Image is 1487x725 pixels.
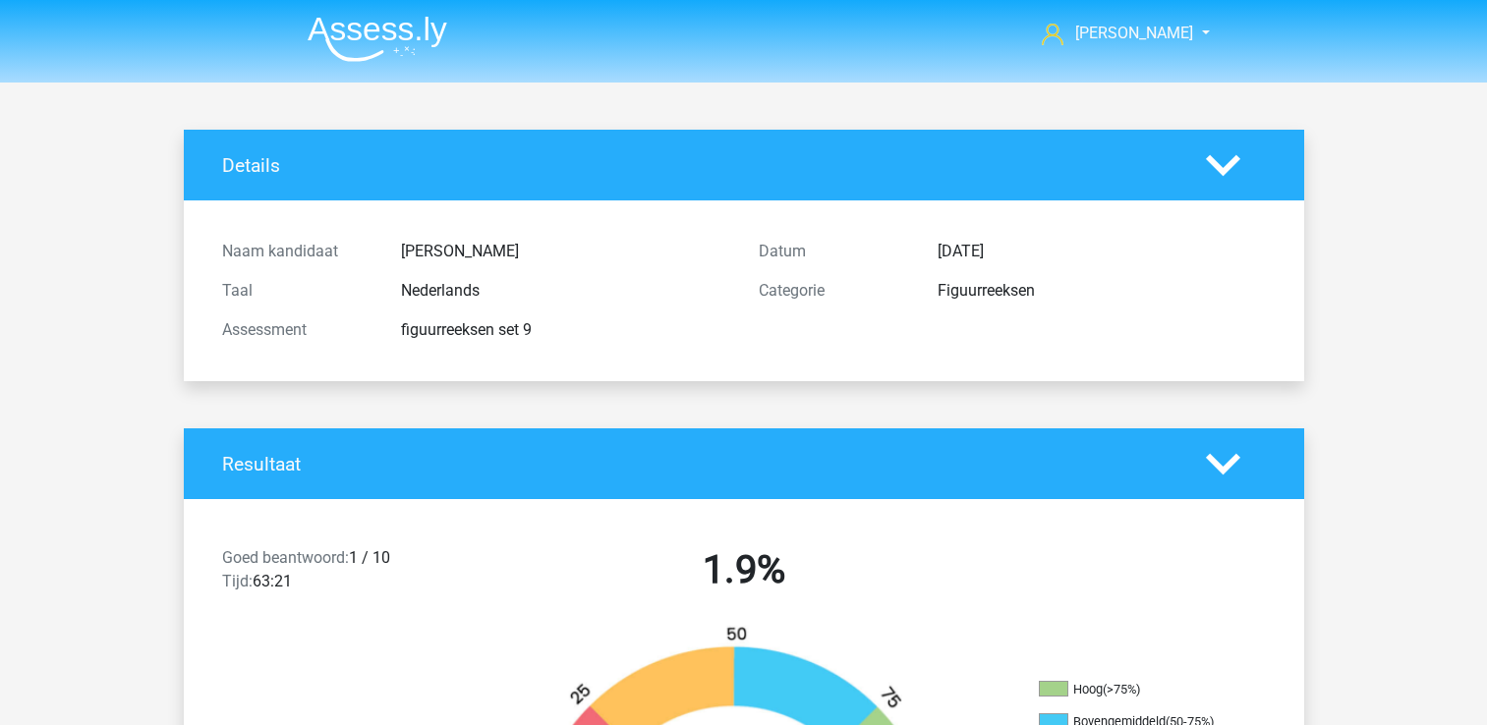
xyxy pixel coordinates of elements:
span: [PERSON_NAME] [1075,24,1193,42]
span: Tijd: [222,572,253,590]
img: Assessly [308,16,447,62]
h4: Resultaat [222,453,1176,475]
div: Categorie [744,279,923,303]
div: Taal [207,279,386,303]
li: Hoog [1039,681,1235,698]
a: [PERSON_NAME] [1034,22,1195,45]
div: Datum [744,240,923,263]
div: figuurreeksen set 9 [386,318,744,342]
div: Figuurreeksen [923,279,1281,303]
span: Goed beantwoord: [222,548,349,567]
div: [DATE] [923,240,1281,263]
div: (>75%) [1103,682,1140,697]
h2: 1.9% [490,546,998,593]
h4: Details [222,154,1176,177]
div: 1 / 10 63:21 [207,546,476,601]
div: [PERSON_NAME] [386,240,744,263]
div: Nederlands [386,279,744,303]
div: Naam kandidaat [207,240,386,263]
div: Assessment [207,318,386,342]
